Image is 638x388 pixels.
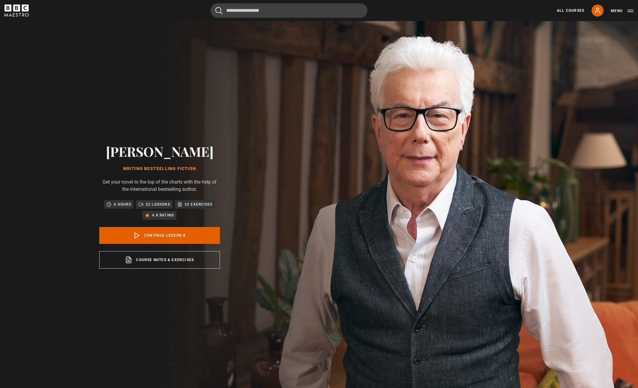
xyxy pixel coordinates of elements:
button: Submit the search query [215,7,223,14]
p: 32 exercises [185,201,212,207]
p: Get your novel to the top of the charts with the help of the international bestselling author. [99,178,220,193]
p: 4.8 rating [152,212,174,218]
a: All Courses [557,8,584,13]
h2: [PERSON_NAME] [99,144,220,159]
h1: Writing Bestselling Fiction [99,166,220,171]
button: Toggle navigation [611,8,633,14]
input: Search [211,3,367,18]
a: Continue lesson 8 [99,227,220,244]
p: 6 hours [114,201,131,207]
p: 22 lessons [146,201,170,207]
a: Course notes & exercises [99,251,220,269]
svg: BBC Maestro [5,5,29,17]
